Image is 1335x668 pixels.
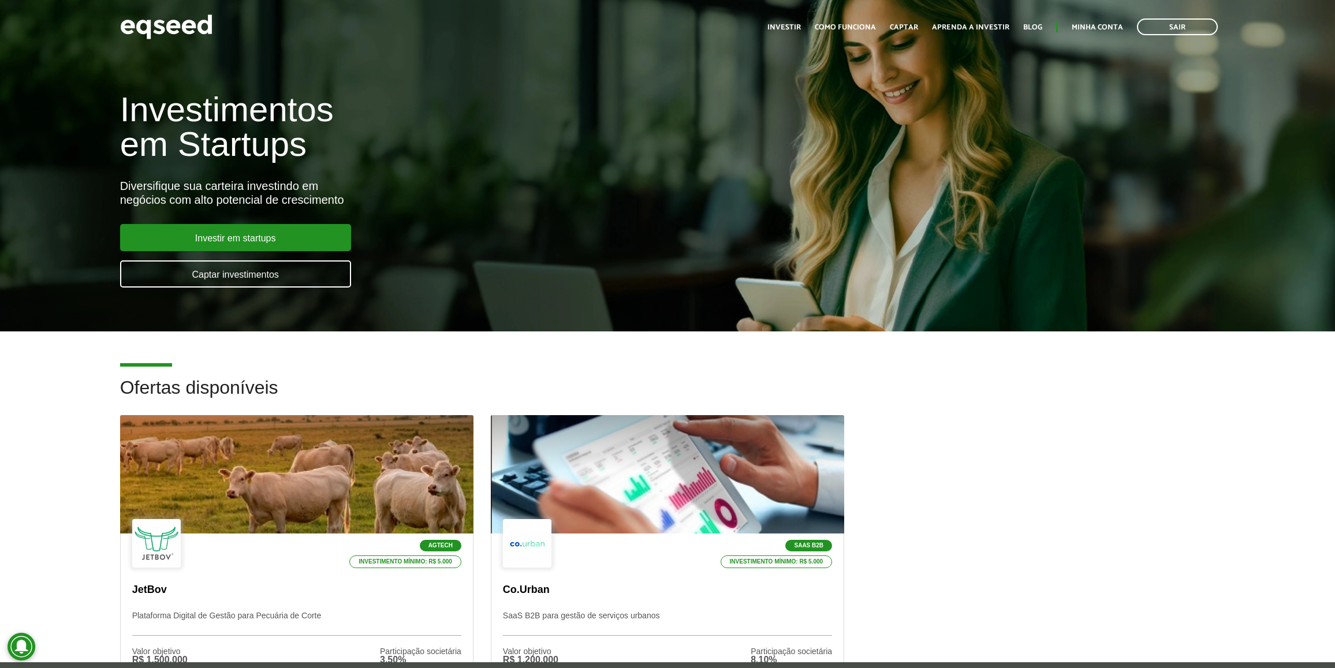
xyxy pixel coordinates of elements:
[349,555,461,568] p: Investimento mínimo: R$ 5.000
[751,647,832,655] div: Participação societária
[1137,18,1218,35] a: Sair
[132,584,461,596] p: JetBov
[132,647,188,655] div: Valor objetivo
[815,24,876,31] a: Como funciona
[120,179,770,207] div: Diversifique sua carteira investindo em negócios com alto potencial de crescimento
[503,584,832,596] p: Co.Urban
[890,24,918,31] a: Captar
[1023,24,1042,31] a: Blog
[785,540,832,551] p: SaaS B2B
[721,555,833,568] p: Investimento mínimo: R$ 5.000
[380,647,461,655] div: Participação societária
[1072,24,1123,31] a: Minha conta
[120,92,770,162] h1: Investimentos em Startups
[132,655,188,665] div: R$ 1.500.000
[503,655,558,665] div: R$ 1.200.000
[503,647,558,655] div: Valor objetivo
[380,655,461,665] div: 3,50%
[751,655,832,665] div: 8,10%
[132,611,461,636] p: Plataforma Digital de Gestão para Pecuária de Corte
[120,12,212,42] img: EqSeed
[420,540,461,551] p: Agtech
[120,260,351,288] a: Captar investimentos
[120,378,1215,415] h2: Ofertas disponíveis
[932,24,1009,31] a: Aprenda a investir
[120,224,351,251] a: Investir em startups
[503,611,832,636] p: SaaS B2B para gestão de serviços urbanos
[767,24,801,31] a: Investir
